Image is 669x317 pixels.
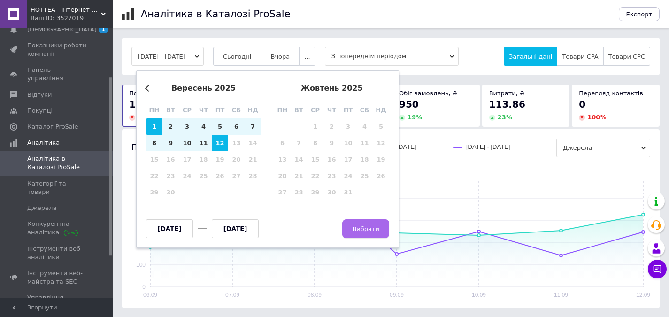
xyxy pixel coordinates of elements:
[146,151,162,168] div: Not available понеділок, 15-е вересня 2025 р.
[307,184,323,201] div: Not available середа, 29-е жовтня 2025 р.
[274,168,291,184] div: Not available понеділок, 20-е жовтня 2025 р.
[162,168,179,184] div: Not available вівторок, 23-є вересня 2025 р.
[245,135,261,151] div: Not available неділя, 14-е вересня 2025 р.
[261,47,300,66] button: Вчора
[340,184,356,201] div: Not available п’ятниця, 31-е жовтня 2025 р.
[179,135,195,151] div: Choose середа, 10-е вересня 2025 р.
[307,118,323,135] div: Not available середа, 1-е жовтня 2025 р.
[146,102,162,118] div: пн
[212,102,228,118] div: пт
[299,47,315,66] button: ...
[142,284,146,290] text: 0
[356,151,373,168] div: Not available субота, 18-е жовтня 2025 р.
[27,107,53,115] span: Покупці
[342,219,389,238] button: Вибрати
[162,102,179,118] div: вт
[399,90,457,97] span: Обіг замовлень, ₴
[129,90,152,97] span: Покази
[146,168,162,184] div: Not available понеділок, 22-е вересня 2025 р.
[626,11,653,18] span: Експорт
[603,47,650,66] button: Товари CPC
[212,118,228,135] div: Choose п’ятниця, 5-е вересня 2025 р.
[27,139,60,147] span: Аналітика
[245,151,261,168] div: Not available неділя, 21-е вересня 2025 р.
[228,118,245,135] div: Choose субота, 6-е вересня 2025 р.
[323,151,340,168] div: Not available четвер, 16-е жовтня 2025 р.
[195,118,212,135] div: Choose четвер, 4-е вересня 2025 р.
[509,53,552,60] span: Загальні дані
[291,151,307,168] div: Not available вівторок, 14-е жовтня 2025 р.
[179,102,195,118] div: ср
[146,118,162,135] div: Choose понеділок, 1-е вересня 2025 р.
[179,118,195,135] div: Choose середа, 3-є вересня 2025 р.
[27,245,87,262] span: Інструменти веб-аналітики
[399,99,419,110] span: 950
[195,102,212,118] div: чт
[27,123,78,131] span: Каталог ProSale
[27,66,87,83] span: Панель управління
[340,135,356,151] div: Not available п’ятниця, 10-е жовтня 2025 р.
[99,25,108,33] span: 1
[245,102,261,118] div: нд
[245,168,261,184] div: Not available неділя, 28-е вересня 2025 р.
[356,118,373,135] div: Not available субота, 4-е жовтня 2025 р.
[489,90,525,97] span: Витрати, ₴
[212,168,228,184] div: Not available п’ятниця, 26-е вересня 2025 р.
[325,47,459,66] span: З попереднім періодом
[340,168,356,184] div: Not available п’ятниця, 24-е жовтня 2025 р.
[213,47,261,66] button: Сьогодні
[291,184,307,201] div: Not available вівторок, 28-е жовтня 2025 р.
[472,292,486,298] text: 10.09
[245,118,261,135] div: Choose неділя, 7-е вересня 2025 р.
[648,260,667,278] button: Чат з покупцем
[373,102,389,118] div: нд
[27,220,87,237] span: Конкурентна аналітика
[356,135,373,151] div: Not available субота, 11-е жовтня 2025 р.
[146,84,261,93] div: вересень 2025
[587,114,606,121] span: 100 %
[557,47,603,66] button: Товари CPA
[228,151,245,168] div: Not available субота, 20-е вересня 2025 р.
[307,168,323,184] div: Not available середа, 22-е жовтня 2025 р.
[636,292,650,298] text: 12.09
[291,135,307,151] div: Not available вівторок, 7-е жовтня 2025 р.
[27,25,97,34] span: [DEMOGRAPHIC_DATA]
[340,102,356,118] div: пт
[223,53,252,60] span: Сьогодні
[352,225,379,232] span: Вибрати
[27,91,52,99] span: Відгуки
[27,179,87,196] span: Категорії та товари
[504,47,557,66] button: Загальні дані
[179,151,195,168] div: Not available середа, 17-е вересня 2025 р.
[162,184,179,201] div: Not available вівторок, 30-е вересня 2025 р.
[274,151,291,168] div: Not available понеділок, 13-е жовтня 2025 р.
[554,292,568,298] text: 11.09
[619,7,660,21] button: Експорт
[356,102,373,118] div: сб
[27,269,87,286] span: Інструменти веб-майстра та SEO
[307,151,323,168] div: Not available середа, 15-е жовтня 2025 р.
[579,90,643,97] span: Перегляд контактів
[562,53,598,60] span: Товари CPA
[498,114,512,121] span: 23 %
[373,118,389,135] div: Not available неділя, 5-е жовтня 2025 р.
[162,118,179,135] div: Choose вівторок, 2-е вересня 2025 р.
[195,151,212,168] div: Not available четвер, 18-е вересня 2025 р.
[31,6,101,14] span: HOTTEA - інтернет магазин чаю
[27,204,56,212] span: Джерела
[489,99,525,110] span: 113.86
[556,139,650,157] span: Джерела
[373,135,389,151] div: Not available неділя, 12-е жовтня 2025 р.
[323,102,340,118] div: чт
[143,292,157,298] text: 06.09
[307,102,323,118] div: ср
[131,47,204,66] button: [DATE] - [DATE]
[274,118,389,201] div: month 2025-10
[304,53,310,60] span: ...
[270,53,290,60] span: Вчора
[228,168,245,184] div: Not available субота, 27-е вересня 2025 р.
[228,135,245,151] div: Not available субота, 13-е вересня 2025 р.
[274,135,291,151] div: Not available понеділок, 6-е жовтня 2025 р.
[373,168,389,184] div: Not available неділя, 26-е жовтня 2025 р.
[162,151,179,168] div: Not available вівторок, 16-е вересня 2025 р.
